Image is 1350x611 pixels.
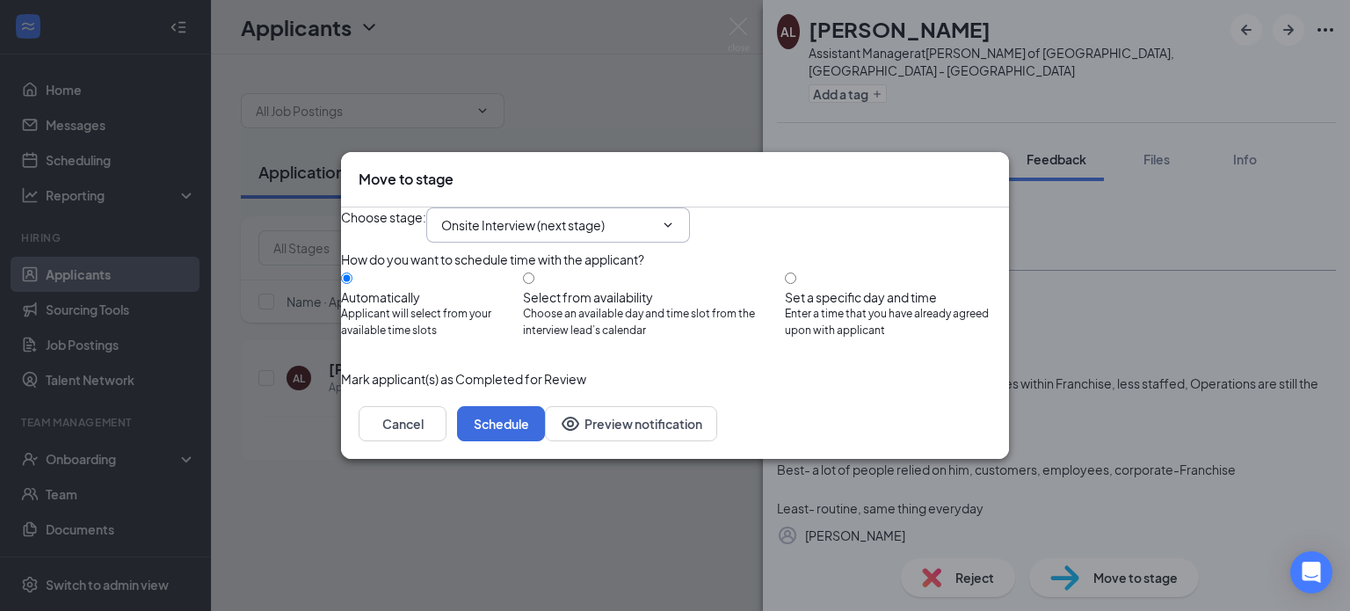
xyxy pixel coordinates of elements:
[661,218,675,232] svg: ChevronDown
[523,288,785,306] div: Select from availability
[359,406,446,441] button: Cancel
[341,207,426,243] span: Choose stage :
[341,369,586,389] span: Mark applicant(s) as Completed for Review
[560,413,581,434] svg: Eye
[457,406,545,441] button: Schedule
[341,250,1009,269] div: How do you want to schedule time with the applicant?
[523,306,785,339] span: Choose an available day and time slot from the interview lead’s calendar
[785,306,1009,339] span: Enter a time that you have already agreed upon with applicant
[545,406,717,441] button: Preview notificationEye
[341,306,523,339] span: Applicant will select from your available time slots
[359,170,454,189] h3: Move to stage
[785,288,1009,306] div: Set a specific day and time
[341,288,523,306] div: Automatically
[1290,551,1332,593] div: Open Intercom Messenger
